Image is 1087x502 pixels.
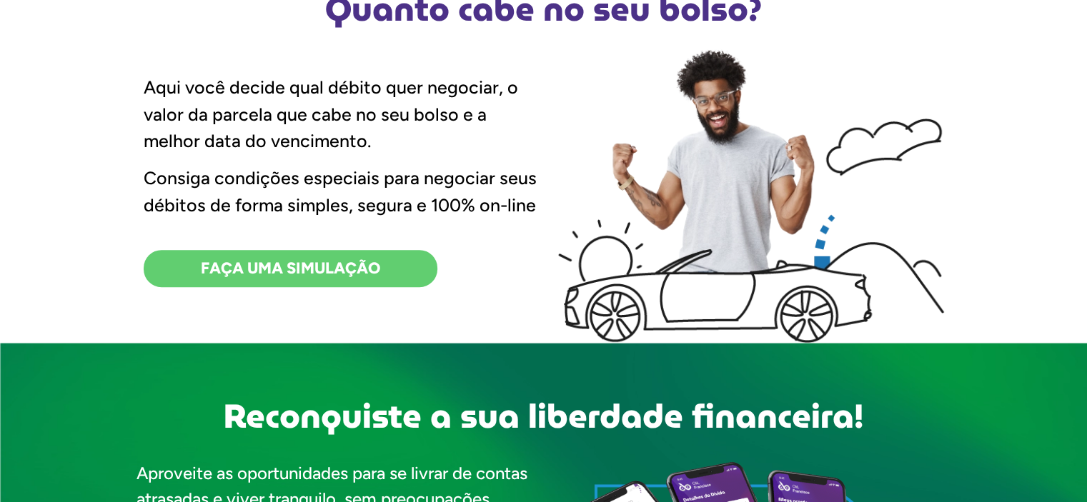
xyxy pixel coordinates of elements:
[144,74,544,155] p: Aqui você decide qual débito quer negociar, o valor da parcela que cabe no seu bolso e a melhor d...
[144,165,544,219] p: Consiga condições especiais para negociar seus débitos de forma simples, segura e 100% on-line
[201,261,380,276] span: FAÇA UMA SIMULAÇÃO
[144,250,437,287] a: FAÇA UMA SIMULAÇÃO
